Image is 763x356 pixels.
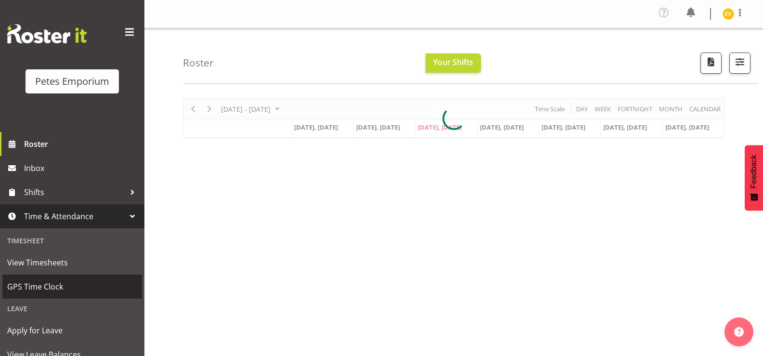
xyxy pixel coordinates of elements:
[2,275,142,299] a: GPS Time Clock
[24,161,140,175] span: Inbox
[729,53,750,74] button: Filter Shifts
[24,137,140,151] span: Roster
[24,209,125,224] span: Time & Attendance
[7,279,137,294] span: GPS Time Clock
[7,255,137,270] span: View Timesheets
[7,323,137,338] span: Apply for Leave
[2,299,142,318] div: Leave
[2,251,142,275] a: View Timesheets
[24,185,125,199] span: Shifts
[734,327,744,337] img: help-xxl-2.png
[183,57,214,68] h4: Roster
[433,57,473,67] span: Your Shifts
[723,8,734,20] img: eva-vailini10223.jpg
[745,145,763,211] button: Feedback - Show survey
[750,155,758,188] span: Feedback
[35,74,109,89] div: Petes Emporium
[700,53,722,74] button: Download a PDF of the roster according to the set date range.
[2,231,142,251] div: Timesheet
[426,53,481,73] button: Your Shifts
[2,318,142,343] a: Apply for Leave
[7,24,87,43] img: Rosterit website logo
